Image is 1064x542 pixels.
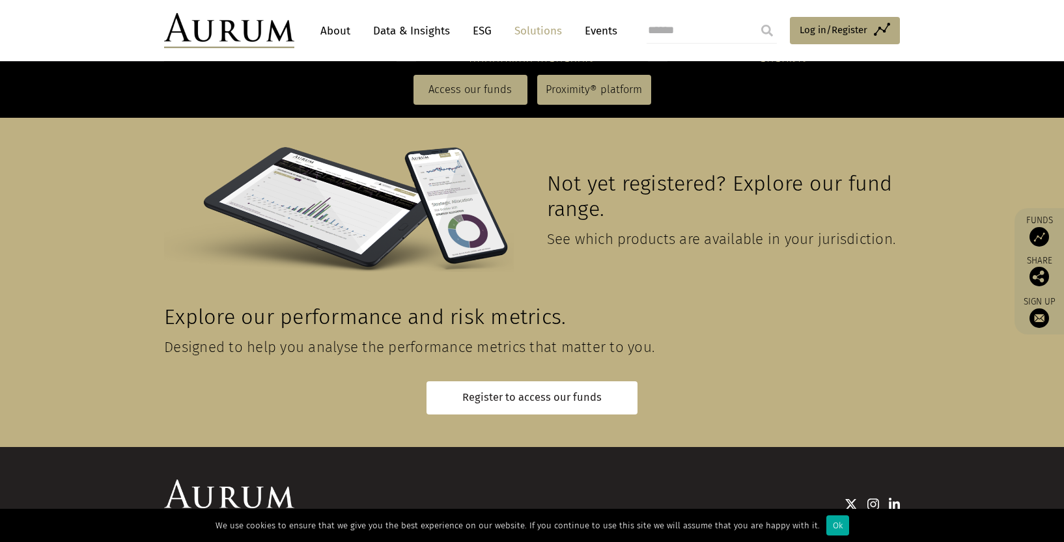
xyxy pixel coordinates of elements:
span: Not yet registered? Explore our fund range. [547,171,893,222]
span: Explore our performance and risk metrics. [164,305,566,330]
img: Linkedin icon [889,498,901,511]
a: Funds [1021,215,1057,247]
a: Data & Insights [367,19,456,43]
span: Log in/Register [800,22,867,38]
span: See which products are available in your jurisdiction. [547,230,896,248]
input: Submit [754,18,780,44]
img: Sign up to our newsletter [1029,308,1049,328]
a: Proximity® platform [537,75,651,105]
img: Twitter icon [845,498,858,511]
img: Aurum Logo [164,480,294,515]
img: Access Funds [1029,227,1049,247]
a: ESG [466,19,498,43]
a: Events [578,19,617,43]
div: Share [1021,256,1057,286]
img: Share this post [1029,267,1049,286]
div: Ok [826,515,849,535]
a: Log in/Register [790,17,900,44]
a: Sign up [1021,296,1057,328]
a: Access our funds [413,75,527,105]
a: Solutions [508,19,568,43]
a: About [314,19,357,43]
span: Designed to help you analyse the performance metrics that matter to you. [164,338,654,356]
img: Aurum [164,13,294,48]
a: Register to access our funds [427,381,637,414]
img: Instagram icon [867,498,879,511]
